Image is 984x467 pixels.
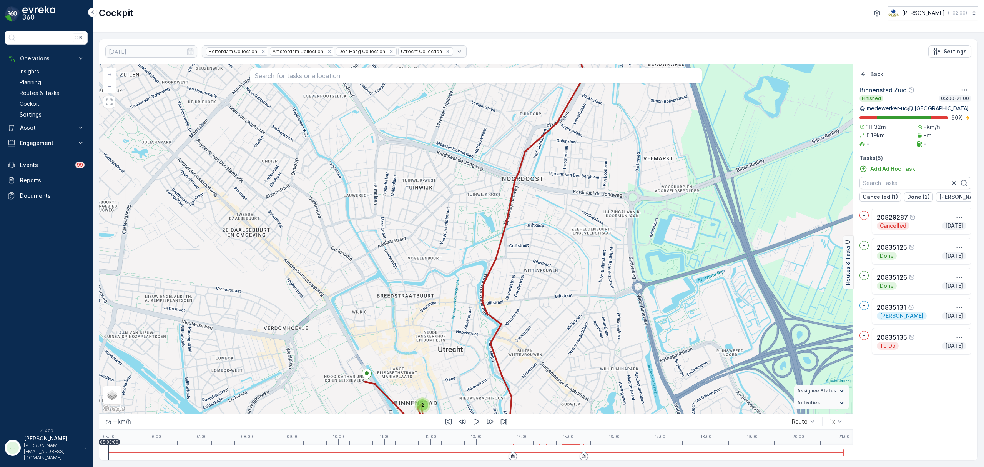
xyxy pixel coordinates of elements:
[5,157,88,173] a: Events99
[20,192,85,200] p: Documents
[908,304,914,310] div: Help Tooltip Icon
[287,434,299,439] p: 09:00
[863,272,865,279] p: -
[149,434,161,439] p: 06:00
[108,71,111,78] span: +
[948,10,967,16] p: ( +02:00 )
[250,68,702,83] input: Search for tasks or a location
[863,242,865,249] p: -
[20,78,41,86] p: Planning
[655,434,665,439] p: 17:00
[859,154,971,162] p: Tasks ( 5 )
[866,132,885,139] p: 6.19km
[859,165,915,173] a: Add Ad Hoc Task
[859,85,907,95] p: Binnenstad Zuid
[797,400,820,406] span: Activities
[20,89,59,97] p: Routes & Tasks
[108,83,112,89] span: −
[879,282,894,290] p: Done
[879,252,894,260] p: Done
[5,135,88,151] button: Engagement
[863,302,865,309] p: -
[863,212,865,218] p: -
[103,434,115,439] p: 05:00
[794,385,849,397] summary: Assignee Status
[746,434,758,439] p: 19:00
[99,7,134,19] p: Cockpit
[421,402,424,408] span: 2
[5,435,88,461] button: JJ[PERSON_NAME][PERSON_NAME][EMAIL_ADDRESS][DOMAIN_NAME]
[859,177,971,189] input: Search Tasks
[924,123,940,131] p: -km/h
[902,9,945,17] p: [PERSON_NAME]
[888,9,899,17] img: basis-logo_rgb2x.png
[20,139,72,147] p: Engagement
[101,404,126,414] a: Open this area in Google Maps (opens a new window)
[944,342,964,350] p: [DATE]
[877,273,907,282] p: 20835126
[75,35,82,41] p: ⌘B
[112,418,131,425] p: -- km/h
[101,404,126,414] img: Google
[924,132,932,139] p: -m
[879,312,924,320] p: [PERSON_NAME]
[20,68,39,75] p: Insights
[944,282,964,290] p: [DATE]
[866,140,869,148] p: -
[5,120,88,135] button: Asset
[861,95,882,102] p: Finished
[17,66,88,77] a: Insights
[908,87,914,93] div: Help Tooltip Icon
[838,434,849,439] p: 21:00
[5,429,88,433] span: v 1.47.3
[105,45,197,58] input: dd/mm/yyyy
[20,161,71,169] p: Events
[877,213,908,222] p: 20829287
[870,165,915,173] p: Add Ad Hoc Task
[379,434,390,439] p: 11:00
[909,274,915,280] div: Help Tooltip Icon
[877,303,906,312] p: 20835131
[77,162,83,168] p: 99
[20,177,85,184] p: Reports
[888,6,978,20] button: [PERSON_NAME](+02:00)
[944,252,964,260] p: [DATE]
[863,332,865,339] p: -
[870,70,883,78] p: Back
[928,45,971,58] button: Settings
[909,334,915,340] div: Help Tooltip Icon
[17,77,88,88] a: Planning
[333,434,344,439] p: 10:00
[909,244,915,250] div: Help Tooltip Icon
[829,419,835,425] div: 1x
[924,140,927,148] p: -
[24,435,81,442] p: [PERSON_NAME]
[415,397,430,413] div: 2
[859,192,901,202] button: Cancelled (1)
[22,6,55,22] img: logo_dark-DEwI_e13.png
[241,434,253,439] p: 08:00
[104,80,115,92] a: Zoom Out
[951,114,963,122] p: 60 %
[563,434,573,439] p: 15:00
[425,434,436,439] p: 12:00
[471,434,482,439] p: 13:00
[844,246,852,285] p: Routes & Tasks
[877,333,907,342] p: 20835135
[792,419,808,425] div: Route
[20,100,40,108] p: Cockpit
[914,105,969,112] p: [GEOGRAPHIC_DATA]
[5,51,88,66] button: Operations
[859,70,883,78] a: Back
[517,434,528,439] p: 14:00
[907,193,930,201] p: Done (2)
[940,95,970,102] p: 05:00-21:00
[17,98,88,109] a: Cockpit
[904,192,933,202] button: Done (2)
[5,173,88,188] a: Reports
[863,193,898,201] p: Cancelled (1)
[104,69,115,80] a: Zoom In
[5,188,88,203] a: Documents
[944,48,967,55] p: Settings
[867,105,907,112] p: medewerker-uc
